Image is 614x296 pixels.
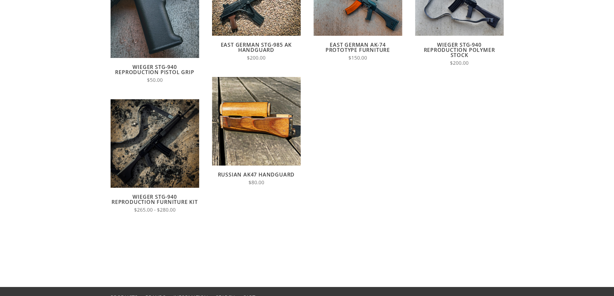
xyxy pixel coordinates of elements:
[450,60,469,66] span: $200.00
[247,54,266,61] span: $200.00
[134,206,176,213] span: $265.00 - $280.00
[212,77,301,166] img: Russian AK47 Handguard
[221,41,292,53] a: East German STG-985 AK Handguard
[115,63,194,76] a: Wieger STG-940 Reproduction Pistol Grip
[111,99,199,188] img: Wieger STG-940 Reproduction Furniture Kit
[112,193,198,205] a: Wieger STG-940 Reproduction Furniture Kit
[326,41,390,53] a: East German AK-74 Prototype Furniture
[424,41,495,59] a: Wieger STG-940 Reproduction Polymer Stock
[147,77,163,83] span: $50.00
[348,54,367,61] span: $150.00
[218,171,295,178] a: Russian AK47 Handguard
[249,179,264,186] span: $80.00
